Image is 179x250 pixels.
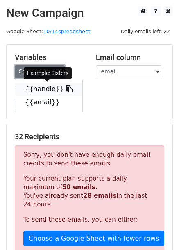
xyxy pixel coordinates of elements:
[96,53,165,62] h5: Email column
[15,65,65,78] a: Copy/paste...
[62,183,95,191] strong: 50 emails
[23,231,164,246] a: Choose a Google Sheet with fewer rows
[43,28,91,34] a: 10/14spreadsheet
[6,28,91,34] small: Google Sheet:
[6,6,173,20] h2: New Campaign
[15,96,82,109] a: {{email}}
[23,151,156,168] p: Sorry, you don't have enough daily email credits to send these emails.
[23,216,156,224] p: To send these emails, you can either:
[118,28,173,34] a: Daily emails left: 22
[138,211,179,250] div: 聊天小组件
[23,174,156,209] p: Your current plan supports a daily maximum of . You've already sent in the last 24 hours.
[83,192,116,200] strong: 28 emails
[118,27,173,36] span: Daily emails left: 22
[24,67,72,79] div: Example: Sisters
[138,211,179,250] iframe: Chat Widget
[15,132,164,141] h5: 32 Recipients
[15,53,84,62] h5: Variables
[15,83,82,96] a: {{handle}}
